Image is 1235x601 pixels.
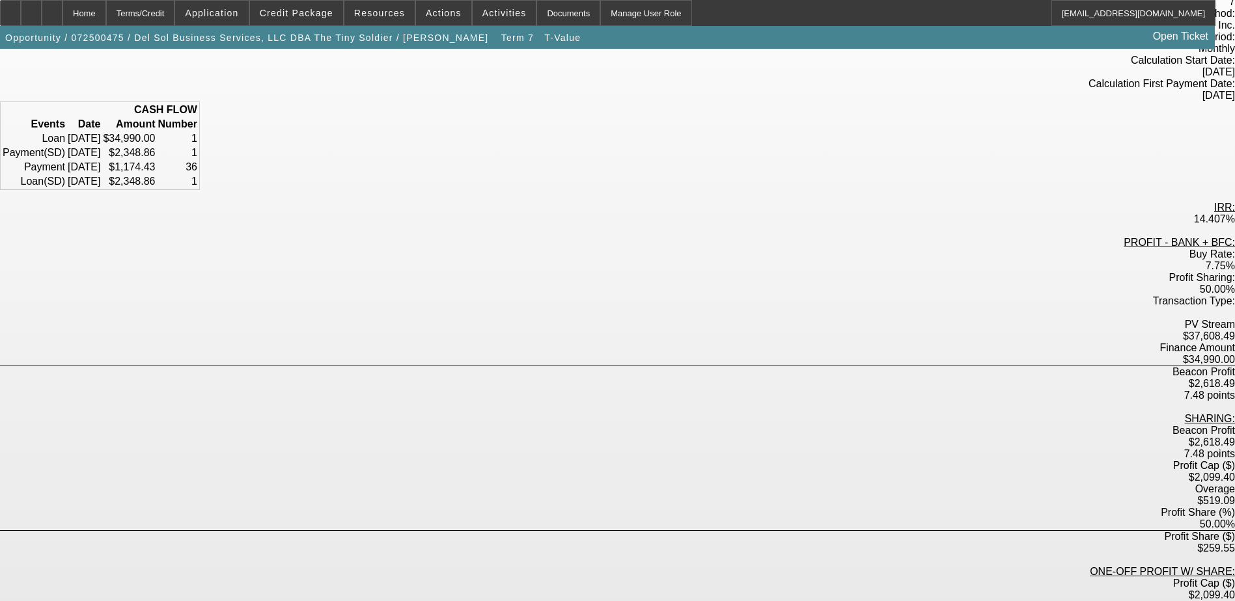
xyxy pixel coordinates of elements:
[541,26,584,49] button: T-Value
[426,8,462,18] span: Actions
[67,118,101,131] th: Date
[501,33,534,43] span: Term 7
[67,175,101,188] td: [DATE]
[157,161,197,174] td: 36
[473,1,536,25] button: Activities
[1189,472,1235,483] label: $2,099.40
[44,147,65,158] span: (SD)
[482,8,527,18] span: Activities
[2,161,66,174] td: Payment
[2,146,66,159] td: Payment
[544,33,581,43] span: T-Value
[157,146,197,159] td: 1
[354,8,405,18] span: Resources
[175,1,248,25] button: Application
[2,175,66,188] td: Loan
[102,146,156,159] td: $2,348.86
[416,1,471,25] button: Actions
[2,103,198,116] th: CASH FLOW
[67,161,101,174] td: [DATE]
[185,8,238,18] span: Application
[1183,354,1235,365] label: $34,990.00
[157,132,197,145] td: 1
[1200,518,1235,529] label: 50.00%
[5,33,488,43] span: Opportunity / 072500475 / Del Sol Business Services, LLC DBA The Tiny Soldier / [PERSON_NAME]
[102,132,156,145] td: $34,990.00
[67,132,101,145] td: [DATE]
[1148,25,1214,47] a: Open Ticket
[67,146,101,159] td: [DATE]
[344,1,415,25] button: Resources
[102,161,156,174] td: $1,174.43
[157,175,197,188] td: 1
[102,175,156,188] td: $2,348.86
[250,1,343,25] button: Credit Package
[44,176,65,187] span: (SD)
[2,132,66,145] td: Loan
[260,8,333,18] span: Credit Package
[497,26,538,49] button: Term 7
[102,118,156,131] th: Amount
[2,118,66,131] th: Events
[157,118,197,131] th: Number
